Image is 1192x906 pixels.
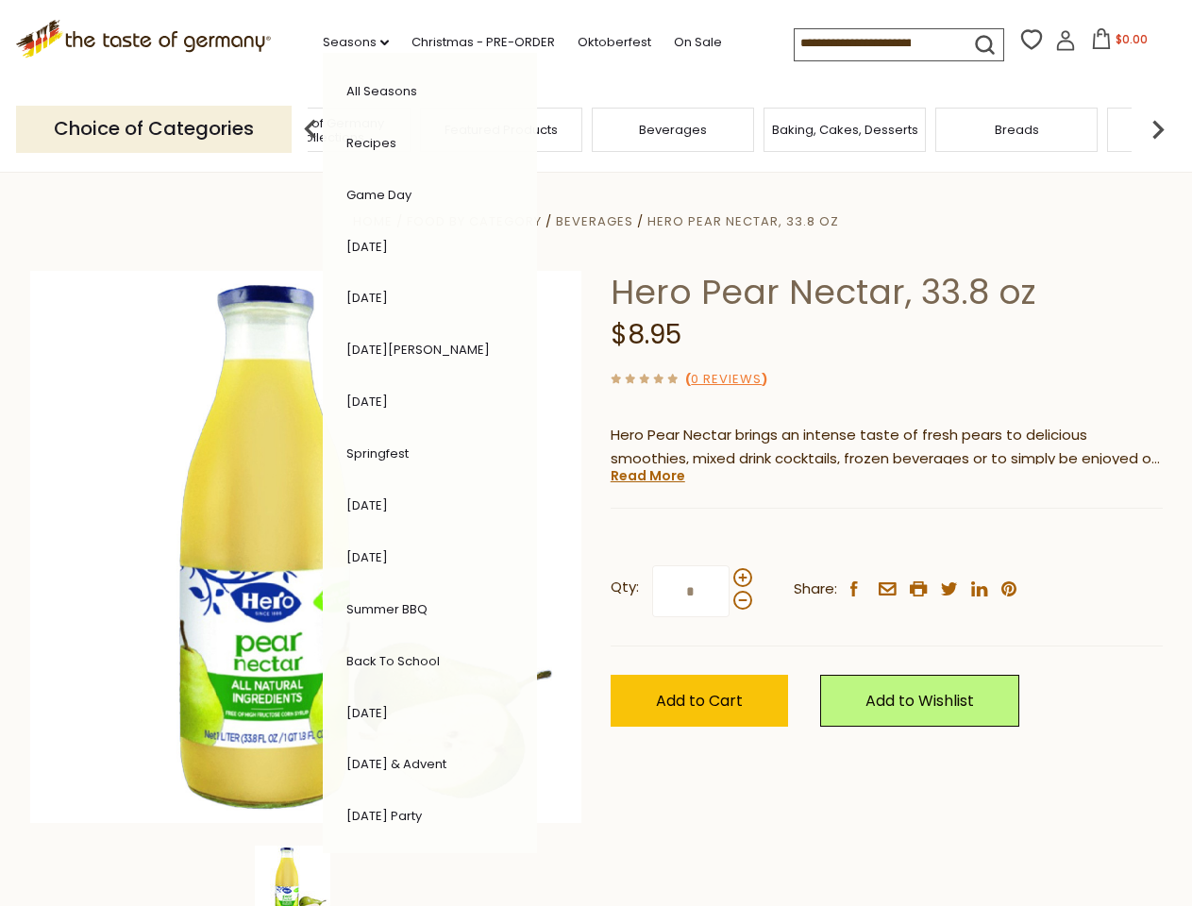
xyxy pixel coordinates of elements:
[346,341,490,359] a: [DATE][PERSON_NAME]
[794,578,837,601] span: Share:
[411,32,555,53] a: Christmas - PRE-ORDER
[346,186,411,204] a: Game Day
[656,690,743,712] span: Add to Cart
[647,212,839,230] a: Hero Pear Nectar, 33.8 oz
[1139,110,1177,148] img: next arrow
[772,123,918,137] a: Baking, Cakes, Desserts
[611,466,685,485] a: Read More
[820,675,1019,727] a: Add to Wishlist
[346,393,388,411] a: [DATE]
[346,600,428,618] a: Summer BBQ
[578,32,651,53] a: Oktoberfest
[685,370,767,388] span: ( )
[639,123,707,137] a: Beverages
[346,807,422,825] a: [DATE] Party
[995,123,1039,137] a: Breads
[652,565,730,617] input: Qty:
[611,576,639,599] strong: Qty:
[611,675,788,727] button: Add to Cart
[346,134,396,152] a: Recipes
[1080,28,1160,57] button: $0.00
[674,32,722,53] a: On Sale
[346,445,409,462] a: Springfest
[346,704,388,722] a: [DATE]
[292,110,329,148] img: previous arrow
[611,271,1163,313] h1: Hero Pear Nectar, 33.8 oz
[611,424,1163,471] p: Hero Pear Nectar brings an intense taste of fresh pears to delicious smoothies, mixed drink cockt...
[611,316,681,353] span: $8.95
[30,271,582,823] img: Hero Pear Nectar, 33.8 oz
[346,755,446,773] a: [DATE] & Advent
[556,212,633,230] a: Beverages
[346,238,388,256] a: [DATE]
[346,652,440,670] a: Back to School
[691,370,762,390] a: 0 Reviews
[346,82,417,100] a: All Seasons
[16,106,292,152] p: Choice of Categories
[346,548,388,566] a: [DATE]
[346,496,388,514] a: [DATE]
[1116,31,1148,47] span: $0.00
[323,32,389,53] a: Seasons
[346,289,388,307] a: [DATE]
